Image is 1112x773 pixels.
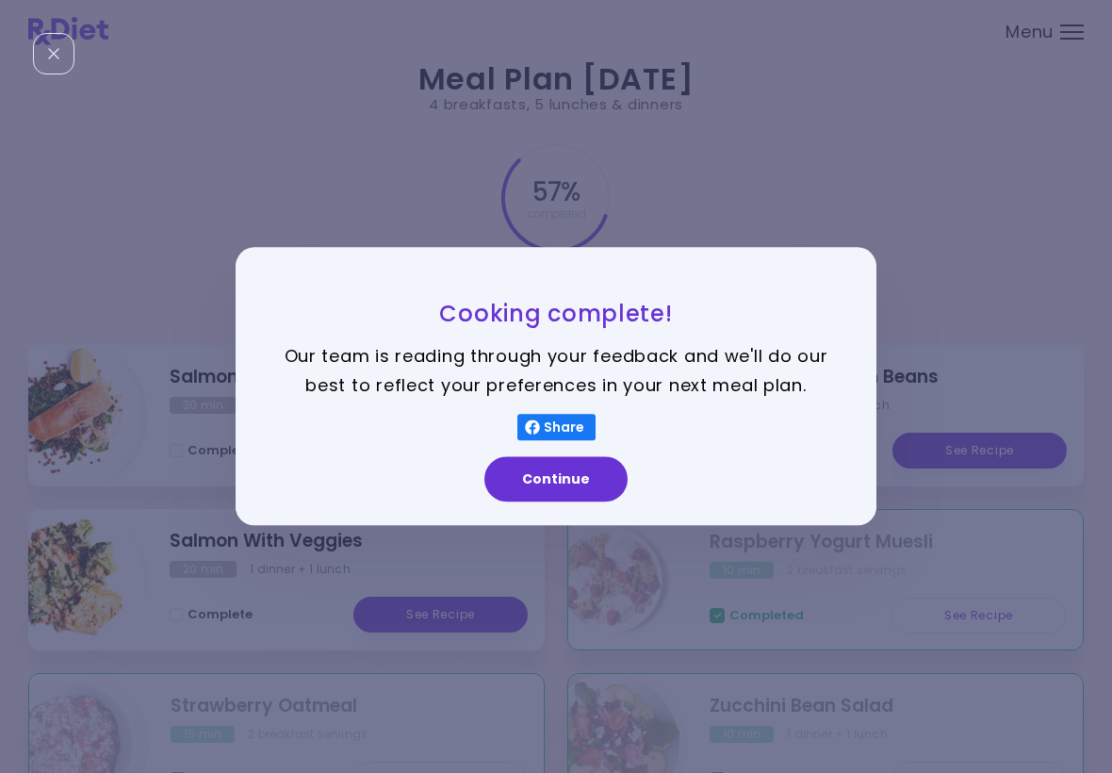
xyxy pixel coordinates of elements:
h3: Cooking complete! [283,299,829,328]
p: Our team is reading through your feedback and we'll do our best to reflect your preferences in yo... [283,343,829,401]
button: Continue [484,457,628,502]
button: Share [517,415,596,441]
span: Share [540,420,588,436]
div: Close [33,33,74,74]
